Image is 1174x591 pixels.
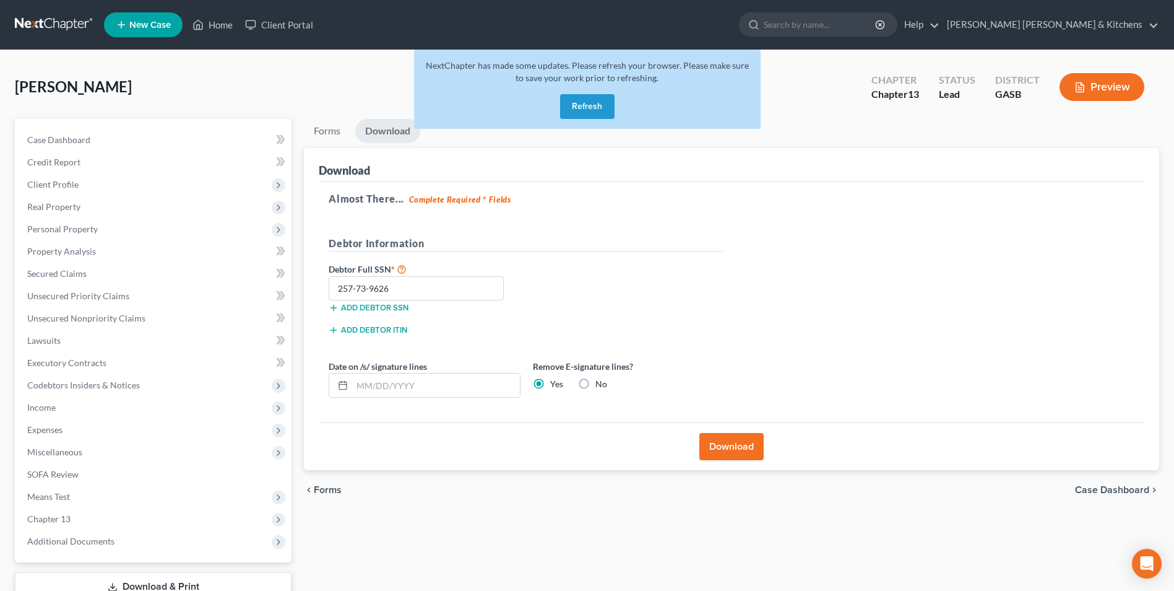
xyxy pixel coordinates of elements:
[871,73,919,87] div: Chapter
[595,378,607,390] label: No
[27,134,90,145] span: Case Dashboard
[941,14,1159,36] a: [PERSON_NAME] [PERSON_NAME] & Kitchens
[186,14,239,36] a: Home
[764,13,877,36] input: Search by name...
[27,402,56,413] span: Income
[1149,485,1159,495] i: chevron_right
[1060,73,1144,101] button: Preview
[27,313,145,323] span: Unsecured Nonpriority Claims
[995,73,1040,87] div: District
[27,268,87,279] span: Secured Claims
[27,380,140,390] span: Codebtors Insiders & Notices
[329,325,407,335] button: Add debtor ITIN
[871,87,919,102] div: Chapter
[329,276,504,301] input: XXX-XX-XXXX
[17,151,291,173] a: Credit Report
[17,240,291,263] a: Property Analysis
[27,447,82,457] span: Miscellaneous
[329,303,408,313] button: Add debtor SSN
[699,433,764,460] button: Download
[939,87,975,102] div: Lead
[17,129,291,151] a: Case Dashboard
[352,374,520,397] input: MM/DD/YYYY
[17,307,291,330] a: Unsecured Nonpriority Claims
[304,119,350,143] a: Forms
[27,357,106,368] span: Executory Contracts
[329,236,725,252] h5: Debtor Information
[17,330,291,352] a: Lawsuits
[1075,485,1159,495] a: Case Dashboard chevron_right
[27,201,80,212] span: Real Property
[322,261,527,276] label: Debtor Full SSN
[329,191,1134,206] h5: Almost There...
[1075,485,1149,495] span: Case Dashboard
[898,14,939,36] a: Help
[314,485,342,495] span: Forms
[533,360,725,373] label: Remove E-signature lines?
[426,60,749,83] span: NextChapter has made some updates. Please refresh your browser. Please make sure to save your wor...
[1132,549,1162,579] div: Open Intercom Messenger
[329,360,427,373] label: Date on /s/ signature lines
[304,485,358,495] button: chevron_left Forms
[27,291,129,301] span: Unsecured Priority Claims
[27,491,70,502] span: Means Test
[129,20,171,30] span: New Case
[409,195,511,204] strong: Complete Required * Fields
[17,285,291,307] a: Unsecured Priority Claims
[995,87,1040,102] div: GASB
[27,335,61,346] span: Lawsuits
[17,352,291,374] a: Executory Contracts
[27,224,98,234] span: Personal Property
[17,263,291,285] a: Secured Claims
[355,119,420,143] a: Download
[908,88,919,100] span: 13
[27,157,80,167] span: Credit Report
[27,179,79,190] span: Client Profile
[939,73,975,87] div: Status
[319,163,370,178] div: Download
[304,485,314,495] i: chevron_left
[15,77,132,95] span: [PERSON_NAME]
[239,14,319,36] a: Client Portal
[27,424,63,435] span: Expenses
[27,469,79,479] span: SOFA Review
[550,378,563,390] label: Yes
[27,246,96,256] span: Property Analysis
[27,536,114,546] span: Additional Documents
[560,94,615,119] button: Refresh
[27,514,71,524] span: Chapter 13
[17,463,291,486] a: SOFA Review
